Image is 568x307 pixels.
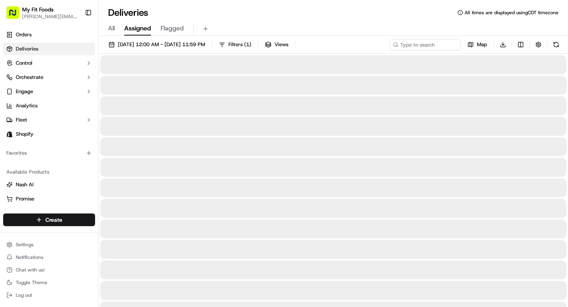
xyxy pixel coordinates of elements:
a: Shopify [3,128,95,140]
span: Promise [16,195,34,202]
a: Orders [3,28,95,41]
span: Notifications [16,254,43,260]
span: [DATE] 12:00 AM - [DATE] 11:59 PM [118,41,205,48]
span: Shopify [16,131,34,138]
input: Type to search [390,39,461,50]
span: Orders [16,31,32,38]
div: Favorites [3,147,95,159]
span: Fleet [16,116,27,124]
span: Settings [16,241,34,248]
span: Orchestrate [16,74,43,81]
span: Toggle Theme [16,279,47,286]
span: Deliveries [16,45,38,52]
span: All [108,24,115,33]
span: All times are displayed using CDT timezone [465,9,559,16]
span: Analytics [16,102,37,109]
span: Map [477,41,487,48]
button: My Fit Foods [22,6,54,13]
span: Filters [228,41,251,48]
button: Nash AI [3,178,95,191]
button: Views [262,39,292,50]
img: Shopify logo [6,131,13,137]
button: Promise [3,193,95,205]
button: Settings [3,239,95,250]
span: Log out [16,292,32,298]
button: Orchestrate [3,71,95,84]
a: Deliveries [3,43,95,55]
button: My Fit Foods[PERSON_NAME][EMAIL_ADDRESS][DOMAIN_NAME] [3,3,82,22]
button: Filters(1) [215,39,255,50]
span: Create [45,216,62,224]
button: Log out [3,290,95,301]
button: Refresh [551,39,562,50]
span: Assigned [124,24,151,33]
span: Control [16,60,32,67]
a: Analytics [3,99,95,112]
h1: Deliveries [108,6,148,19]
span: Views [275,41,288,48]
button: Control [3,57,95,69]
span: ( 1 ) [244,41,251,48]
button: Create [3,213,95,226]
button: [PERSON_NAME][EMAIL_ADDRESS][DOMAIN_NAME] [22,13,78,20]
button: Map [464,39,491,50]
button: Toggle Theme [3,277,95,288]
button: Fleet [3,114,95,126]
button: [DATE] 12:00 AM - [DATE] 11:59 PM [105,39,209,50]
div: Available Products [3,166,95,178]
a: Promise [6,195,92,202]
button: Notifications [3,252,95,263]
a: Nash AI [6,181,92,188]
span: Engage [16,88,33,95]
span: Chat with us! [16,267,45,273]
button: Chat with us! [3,264,95,275]
span: Flagged [161,24,184,33]
button: Engage [3,85,95,98]
span: Nash AI [16,181,34,188]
